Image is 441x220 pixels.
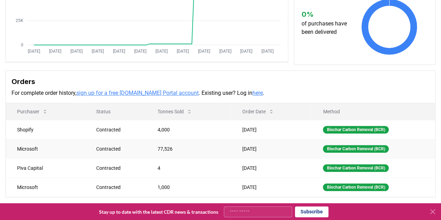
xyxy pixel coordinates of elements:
[177,49,189,54] tspan: [DATE]
[6,120,85,139] td: Shopify
[198,49,210,54] tspan: [DATE]
[231,120,312,139] td: [DATE]
[146,120,231,139] td: 4,000
[231,139,312,158] td: [DATE]
[96,145,141,152] div: Contracted
[70,49,83,54] tspan: [DATE]
[152,105,198,119] button: Tonnes Sold
[76,90,199,96] a: sign up for a free [DOMAIN_NAME] Portal account
[237,105,280,119] button: Order Date
[146,177,231,197] td: 1,000
[317,108,429,115] p: Method
[12,76,429,87] h3: Orders
[323,164,389,172] div: Biochar Carbon Removal (BCR)
[6,177,85,197] td: Microsoft
[21,43,23,47] tspan: 0
[28,49,40,54] tspan: [DATE]
[96,165,141,172] div: Contracted
[6,139,85,158] td: Microsoft
[252,90,263,96] a: here
[96,184,141,191] div: Contracted
[12,105,53,119] button: Purchaser
[301,20,351,36] p: of purchases have been delivered
[261,49,274,54] tspan: [DATE]
[12,89,429,97] p: For complete order history, . Existing user? Log in .
[219,49,231,54] tspan: [DATE]
[134,49,146,54] tspan: [DATE]
[91,108,141,115] p: Status
[231,158,312,177] td: [DATE]
[323,183,389,191] div: Biochar Carbon Removal (BCR)
[146,158,231,177] td: 4
[301,9,351,20] h3: 0 %
[6,158,85,177] td: Piva Capital
[323,126,389,134] div: Biochar Carbon Removal (BCR)
[16,18,23,23] tspan: 25K
[323,145,389,153] div: Biochar Carbon Removal (BCR)
[96,126,141,133] div: Contracted
[113,49,125,54] tspan: [DATE]
[231,177,312,197] td: [DATE]
[92,49,104,54] tspan: [DATE]
[155,49,168,54] tspan: [DATE]
[241,49,253,54] tspan: [DATE]
[49,49,61,54] tspan: [DATE]
[146,139,231,158] td: 77,526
